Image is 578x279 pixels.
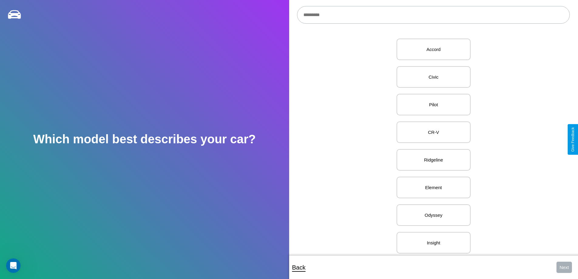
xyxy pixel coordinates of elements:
[403,239,464,247] p: Insight
[403,100,464,109] p: Pilot
[403,183,464,192] p: Element
[6,258,21,273] iframe: Intercom live chat
[292,262,306,273] p: Back
[403,128,464,136] p: CR-V
[403,156,464,164] p: Ridgeline
[403,73,464,81] p: Civic
[403,211,464,219] p: Odyssey
[33,132,256,146] h2: Which model best describes your car?
[403,45,464,53] p: Accord
[571,127,575,152] div: Give Feedback
[556,262,572,273] button: Next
